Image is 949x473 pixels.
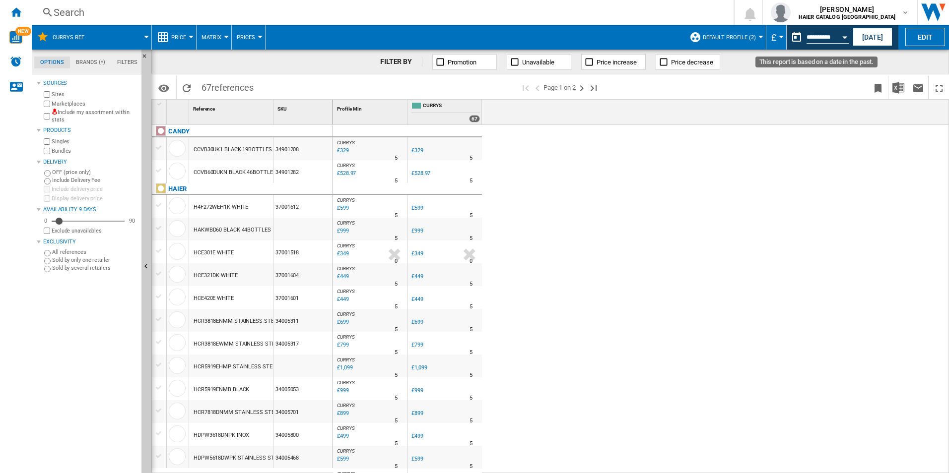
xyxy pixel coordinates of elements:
[395,370,398,380] div: Delivery Time : 5 days
[336,295,349,304] div: Last updated : Thursday, 25 September 2025 01:00
[194,424,249,447] div: HDPW3618DNPK INOX
[411,410,423,416] div: £899
[410,249,423,259] div: £349
[15,27,31,36] span: NEW
[44,266,51,272] input: Sold by several retailers
[337,425,354,431] span: CURRYS
[275,100,333,115] div: SKU Sort None
[411,273,423,280] div: £449
[191,100,273,115] div: Sort None
[410,295,423,304] div: £449
[44,228,50,234] input: Display delivery price
[53,34,84,41] span: Currys Ref
[43,158,137,166] div: Delivery
[410,454,423,464] div: £599
[70,57,111,68] md-tab-item: Brands (*)
[194,196,248,219] div: H4F272WEH1K WHITE
[507,54,571,70] button: Unavailable
[395,348,398,357] div: Delivery Time : 5 days
[336,454,349,464] div: Last updated : Thursday, 25 September 2025 01:00
[202,25,226,50] button: Matrix
[194,219,271,241] div: HAKWBD60 BLACK 44BOTTLES
[410,363,427,373] div: £1,099
[411,296,423,302] div: £449
[395,279,398,289] div: Delivery Time : 5 days
[52,109,137,124] label: Include my assortment within stats
[470,393,473,403] div: Delivery Time : 5 days
[432,54,497,70] button: Promotion
[380,57,422,67] div: FILTER BY
[193,106,215,112] span: Reference
[336,169,356,178] div: Last updated : Thursday, 25 September 2025 01:00
[423,102,480,111] span: CURRYS
[470,211,473,221] div: Delivery Time : 5 days
[337,380,354,385] span: CURRYS
[543,76,576,99] span: Page 1 on 2
[470,234,473,243] div: Delivery Time : 5 days
[395,234,398,243] div: Delivery Time : 5 days
[337,140,354,145] span: CURRYS
[111,57,143,68] md-tab-item: Filters
[34,57,70,68] md-tab-item: Options
[273,195,333,218] div: 37001612
[273,446,333,469] div: 34005468
[337,197,354,203] span: CURRYS
[470,370,473,380] div: Delivery Time : 5 days
[273,377,333,400] div: 34005053
[52,264,137,272] label: Sold by several retailers
[273,263,333,286] div: 37001604
[470,439,473,449] div: Delivery Time : 5 days
[337,266,354,271] span: CURRYS
[671,59,713,66] span: Price decrease
[395,211,398,221] div: Delivery Time : 5 days
[689,25,761,50] div: Default profile (2)
[336,340,349,350] div: Last updated : Thursday, 25 September 2025 01:00
[43,126,137,134] div: Products
[410,146,423,156] div: £329
[576,76,588,99] button: Next page
[337,106,362,112] span: Profile Min
[194,378,249,401] div: HCR5919ENMB BLACK
[836,27,854,45] button: Open calendar
[470,416,473,426] div: Delivery Time : 5 days
[395,176,398,186] div: Delivery Time : 5 days
[53,25,94,50] button: Currys Ref
[42,217,50,225] div: 0
[853,28,892,46] button: [DATE]
[411,456,423,462] div: £599
[277,106,287,112] span: SKU
[470,325,473,335] div: Delivery Time : 5 days
[448,59,476,66] span: Promotion
[54,5,708,19] div: Search
[411,319,423,325] div: £699
[787,27,807,47] button: md-calendar
[43,238,137,246] div: Exclusivity
[44,101,50,107] input: Marketplaces
[44,138,50,145] input: Singles
[337,163,354,168] span: CURRYS
[470,279,473,289] div: Delivery Time : 5 days
[336,409,349,418] div: Last updated : Thursday, 25 September 2025 01:00
[336,317,349,327] div: Last updated : Thursday, 25 September 2025 01:00
[799,14,895,20] b: HAIER CATALOG [GEOGRAPHIC_DATA]
[169,100,189,115] div: Sort None
[470,462,473,472] div: Delivery Time : 5 days
[194,401,280,424] div: HCR7818DNMM STAINLESS STEEL
[171,34,186,41] span: Price
[52,138,137,145] label: Singles
[52,100,137,108] label: Marketplaces
[194,333,280,355] div: HCR3818EWMM STAINLESS STEEL
[336,386,349,396] div: Last updated : Thursday, 25 September 2025 01:00
[237,25,260,50] button: Prices
[237,34,255,41] span: Prices
[273,160,333,183] div: 34901282
[44,258,51,264] input: Sold by only one retailer
[194,264,238,287] div: HCE321DK WHITE
[469,115,480,122] div: 67 offers sold by CURRYS
[44,195,50,202] input: Display delivery price
[273,286,333,309] div: 37001601
[52,248,137,256] label: All references
[470,256,473,266] div: Delivery Time : 0 day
